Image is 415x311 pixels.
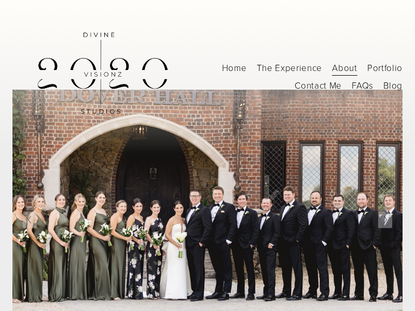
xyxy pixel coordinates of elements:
span: Contact Me [295,78,342,94]
a: FAQs [352,77,374,94]
button: Next Slide [378,211,392,228]
span: Portfolio [367,60,403,76]
a: About [332,59,357,77]
a: folder dropdown [295,77,342,94]
button: Previous Slide [23,211,37,228]
img: Divine 20/20 Visionz Studios [12,6,189,147]
a: The Experience [257,59,323,77]
a: Blog [383,77,403,94]
a: Home [222,59,247,77]
a: folder dropdown [367,59,403,77]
